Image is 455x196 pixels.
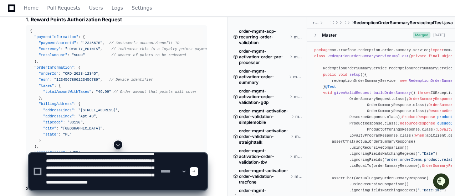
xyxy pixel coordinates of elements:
span: package [314,48,329,52]
span: Logs [112,6,123,10]
span: "5000" [72,53,85,57]
span: } [34,59,36,64]
span: "totalAmountWithTaxes" [43,90,92,94]
span: } [39,138,41,143]
span: "addressLine2" [43,114,74,118]
span: : [58,71,61,76]
span: void [323,91,332,95]
span: @Test [325,85,336,89]
span: throws [418,91,431,95]
span: : [56,126,58,131]
span: "city" [43,126,56,131]
span: { [83,35,85,39]
span: : [92,90,94,94]
span: : [74,114,76,118]
span: Pylon [71,75,86,80]
span: : [50,78,52,82]
span: "totalAmount" [39,53,67,57]
span: "currency" [39,47,61,51]
span: "[GEOGRAPHIC_DATA]" [61,126,102,131]
span: ResourceResponse [400,121,435,126]
span: "LOYALTY_POINTS" [65,47,101,51]
span: : [74,108,76,112]
span: , [102,126,104,131]
span: "addressLine1" [43,108,74,112]
img: PlayerZero [7,7,21,21]
span: () [411,91,415,95]
span: , [118,108,120,112]
span: givenValidRequest_buildOrderSummary [334,91,411,95]
span: RedemptionOrderSummaryServiceImplTest [327,54,409,58]
span: "FL" [63,132,72,137]
span: Merged [413,32,430,38]
img: 1756235613930-3d25f9e4-fa56-45dd-b3ad-e072dfbd1548 [7,53,20,66]
span: RedemptionOrderSummaryServiceImplTest.java [354,20,453,26]
span: "Apt 4B" [78,114,96,118]
span: Users [89,6,103,10]
span: import [431,48,444,52]
span: "zipcode" [43,120,63,125]
span: : [54,84,56,88]
span: : [63,120,65,125]
span: "esn" [39,78,50,82]
span: void [338,73,347,77]
span: // Order amount that points will cover [113,90,197,94]
span: final [429,54,440,58]
span: , [98,71,100,76]
span: new [400,79,407,83]
span: "33130" [67,120,83,125]
span: setup [349,73,361,77]
span: , [41,96,43,100]
span: master [295,134,302,139]
span: class [314,54,325,58]
span: "orderInformation" [34,65,74,70]
span: ProductResponse [402,115,435,119]
span: // Customer's account/benefit ID [109,41,179,45]
span: "12345678" [81,41,103,45]
span: master [294,94,302,100]
a: Powered byPylon [50,74,86,80]
span: "state" [43,132,58,137]
span: redemption-order-summary [313,20,318,26]
div: We're available if you need us! [24,60,90,66]
span: order-mgmt-activation-order-validation-simplemobile [239,108,290,125]
span: Pull Requests [47,6,80,10]
div: [DATE] [433,32,445,38]
span: : [67,53,70,57]
span: "billingAddress" [39,102,74,106]
span: "taxes" [39,84,54,88]
button: Start new chat [121,55,130,64]
span: public [323,73,336,77]
span: : [58,132,61,137]
span: order-mgmt-activation-order-pre-processor [239,48,288,65]
div: Master [322,32,337,38]
span: master [294,34,302,40]
div: Start new chat [24,53,117,60]
span: Home [24,6,39,10]
span: } [39,96,41,100]
span: master [294,54,302,60]
span: : [76,41,78,45]
h3: 1. Reward Points Authorization Request [26,16,207,23]
span: master [295,114,302,120]
span: "paymentInformation" [34,35,78,39]
span: // Device identifier [109,78,153,82]
span: { [30,29,32,33]
span: // Amount of points to be redeemed [111,53,186,57]
span: order-mgmt-activation-order-validation-straighttalk [239,128,289,145]
span: "49.99" [96,90,111,94]
span: : [78,35,81,39]
span: "paymentSourceId" [39,41,76,45]
span: when [415,133,424,138]
span: order-mgmt-activation-order-validation-gdp [239,88,288,105]
span: "orderId" [39,71,58,76]
span: OrderSummaryResponse [409,97,453,101]
span: () [361,73,365,77]
span: order-mgmt-activation-order-summary [239,68,287,85]
span: "[STREET_ADDRESS]" [78,108,118,112]
span: : [61,47,63,51]
span: , [100,78,102,82]
span: : [74,102,76,106]
iframe: Open customer support [432,173,451,192]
